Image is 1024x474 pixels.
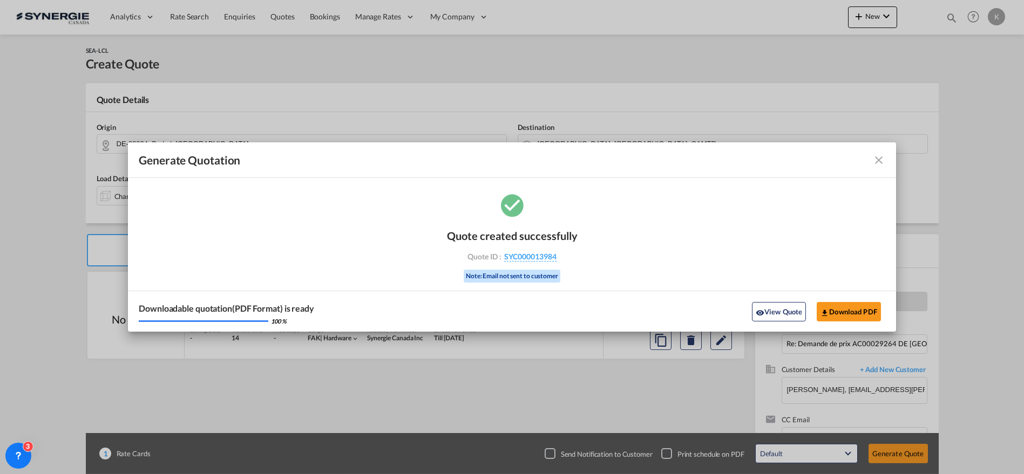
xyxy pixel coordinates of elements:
[756,308,764,317] md-icon: icon-eye
[872,154,885,167] md-icon: icon-close fg-AAA8AD cursor m-0
[139,303,314,314] div: Downloadable quotation(PDF Format) is ready
[447,229,578,242] div: Quote created successfully
[820,308,829,317] md-icon: icon-download
[817,302,881,321] button: Download PDF
[450,252,575,262] div: Quote ID :
[504,252,557,262] span: SYC000013984
[128,142,896,332] md-dialog: Generate Quotation Quote ...
[464,270,560,283] div: Note: Email not sent to customer
[271,317,287,325] div: 100 %
[499,191,526,218] md-icon: icon-checkbox-marked-circle
[752,302,806,321] button: icon-eyeView Quote
[139,153,240,167] span: Generate Quotation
